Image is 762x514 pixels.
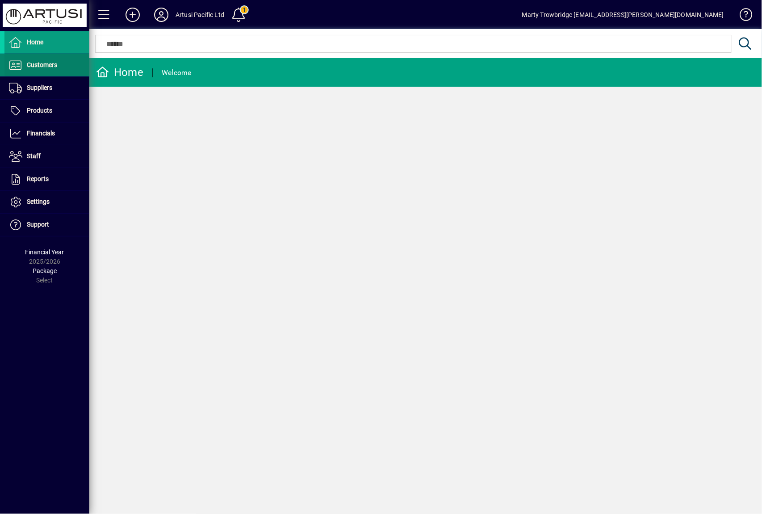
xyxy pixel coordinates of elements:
div: Artusi Pacific Ltd [176,8,224,22]
span: Suppliers [27,84,52,91]
a: Settings [4,191,89,213]
div: Marty Trowbridge [EMAIL_ADDRESS][PERSON_NAME][DOMAIN_NAME] [522,8,724,22]
a: Staff [4,145,89,168]
a: Reports [4,168,89,190]
span: Customers [27,61,57,68]
a: Financials [4,122,89,145]
a: Suppliers [4,77,89,99]
button: Profile [147,7,176,23]
span: Reports [27,175,49,182]
div: Home [96,65,143,80]
a: Products [4,100,89,122]
a: Knowledge Base [733,2,751,31]
span: Financials [27,130,55,137]
span: Support [27,221,49,228]
button: Add [118,7,147,23]
a: Customers [4,54,89,76]
span: Settings [27,198,50,205]
span: Products [27,107,52,114]
a: Support [4,214,89,236]
span: Package [33,267,57,274]
div: Welcome [162,66,192,80]
span: Home [27,38,43,46]
span: Staff [27,152,41,160]
span: Financial Year [25,249,64,256]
